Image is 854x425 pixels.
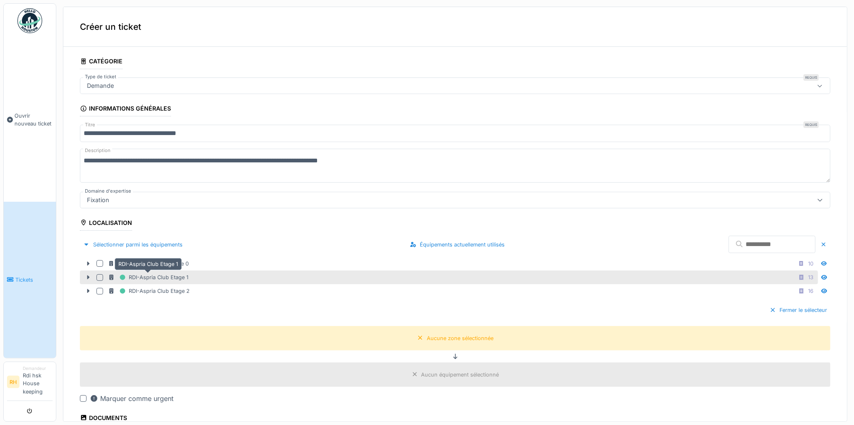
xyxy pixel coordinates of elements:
[407,239,508,250] div: Équipements actuellement utilisés
[80,55,123,69] div: Catégorie
[63,7,847,47] div: Créer un ticket
[115,258,182,270] div: RDI-Aspria Club Etage 1
[80,217,132,231] div: Localisation
[808,273,813,281] div: 13
[83,73,118,80] label: Type de ticket
[84,196,113,205] div: Fixation
[7,365,53,401] a: RH DemandeurRdi hsk House keeping
[23,365,53,399] li: Rdi hsk House keeping
[80,102,171,116] div: Informations générales
[808,287,813,295] div: 16
[808,260,813,268] div: 10
[23,365,53,372] div: Demandeur
[84,81,117,90] div: Demande
[803,121,819,128] div: Requis
[108,258,189,269] div: RDI Aspria Club Etage 0
[4,38,56,202] a: Ouvrir nouveau ticket
[4,202,56,358] a: Tickets
[83,188,133,195] label: Domaine d'expertise
[15,276,53,284] span: Tickets
[7,376,19,388] li: RH
[427,334,493,342] div: Aucune zone sélectionnée
[108,286,190,296] div: RDI-Aspria Club Etage 2
[421,371,499,379] div: Aucun équipement sélectionné
[90,394,173,403] div: Marquer comme urgent
[108,272,188,283] div: RDI-Aspria Club Etage 1
[17,8,42,33] img: Badge_color-CXgf-gQk.svg
[83,121,97,128] label: Titre
[14,112,53,128] span: Ouvrir nouveau ticket
[803,74,819,81] div: Requis
[80,239,186,250] div: Sélectionner parmi les équipements
[83,145,112,156] label: Description
[766,304,830,316] div: Fermer le sélecteur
